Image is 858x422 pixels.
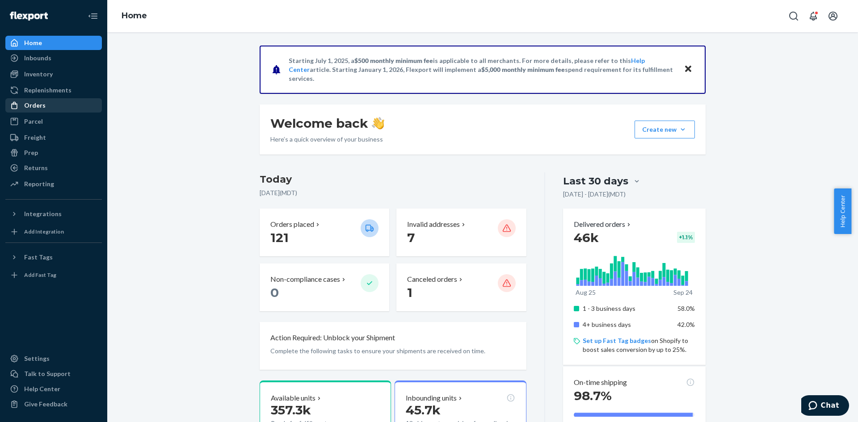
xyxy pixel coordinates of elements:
a: Home [5,36,102,50]
span: 0 [270,285,279,300]
span: $500 monthly minimum fee [354,57,433,64]
p: Sep 24 [673,288,693,297]
button: Create new [635,121,695,138]
span: 46k [574,230,599,245]
button: Fast Tags [5,250,102,264]
div: Settings [24,354,50,363]
p: Aug 25 [576,288,596,297]
a: Prep [5,146,102,160]
a: Freight [5,130,102,145]
span: 98.7% [574,388,612,403]
p: On-time shipping [574,377,627,388]
a: Returns [5,161,102,175]
div: Last 30 days [563,174,628,188]
p: Starting July 1, 2025, a is applicable to all merchants. For more details, please refer to this a... [289,56,675,83]
p: Here’s a quick overview of your business [270,135,384,144]
button: Close Navigation [84,7,102,25]
a: Add Fast Tag [5,268,102,282]
a: Inventory [5,67,102,81]
div: Add Fast Tag [24,271,56,279]
div: Add Integration [24,228,64,235]
p: Orders placed [270,219,314,230]
span: 42.0% [677,321,695,328]
h3: Today [260,172,526,187]
p: Available units [271,393,315,403]
button: Invalid addresses 7 [396,209,526,256]
div: Give Feedback [24,400,67,409]
div: Home [24,38,42,47]
button: Open Search Box [785,7,803,25]
p: [DATE] ( MDT ) [260,188,526,197]
div: Help Center [24,384,60,393]
p: on Shopify to boost sales conversion by up to 25%. [583,336,695,354]
div: Integrations [24,209,62,218]
ol: breadcrumbs [114,3,154,29]
button: Non-compliance cases 0 [260,263,389,311]
div: Parcel [24,117,43,126]
button: Delivered orders [574,219,632,230]
div: Returns [24,163,48,172]
a: Set up Fast Tag badges [583,337,651,344]
h1: Welcome back [270,115,384,131]
button: Open account menu [824,7,842,25]
div: Orders [24,101,46,110]
p: 1 - 3 business days [583,304,671,313]
a: Inbounds [5,51,102,65]
a: Replenishments [5,83,102,97]
div: Inventory [24,70,53,79]
span: 58.0% [677,305,695,312]
img: hand-wave emoji [372,117,384,130]
span: 7 [407,230,415,245]
p: Complete the following tasks to ensure your shipments are received on time. [270,347,516,355]
p: 4+ business days [583,320,671,329]
iframe: Opens a widget where you can chat to one of our agents [801,395,849,418]
div: Replenishments [24,86,71,95]
div: Fast Tags [24,253,53,262]
p: Action Required: Unblock your Shipment [270,333,395,343]
button: Help Center [834,188,851,234]
span: 121 [270,230,289,245]
button: Integrations [5,207,102,221]
img: Flexport logo [10,12,48,21]
button: Orders placed 121 [260,209,389,256]
p: [DATE] - [DATE] ( MDT ) [563,190,626,199]
button: Give Feedback [5,397,102,411]
button: Canceled orders 1 [396,263,526,311]
span: 1 [407,285,412,300]
button: Open notifications [804,7,822,25]
span: $5,000 monthly minimum fee [481,66,565,73]
span: 45.7k [406,402,441,418]
div: Talk to Support [24,369,71,378]
p: Non-compliance cases [270,274,340,284]
a: Orders [5,98,102,113]
button: Close [682,63,694,76]
div: Reporting [24,180,54,188]
button: Talk to Support [5,367,102,381]
a: Parcel [5,114,102,129]
a: Add Integration [5,225,102,239]
a: Settings [5,351,102,366]
p: Inbounding units [406,393,457,403]
div: Inbounds [24,54,51,63]
div: Prep [24,148,38,157]
a: Home [122,11,147,21]
p: Canceled orders [407,274,457,284]
div: + 1.1 % [677,232,695,243]
span: 357.3k [271,402,311,418]
p: Invalid addresses [407,219,460,230]
div: Freight [24,133,46,142]
a: Help Center [5,382,102,396]
a: Reporting [5,177,102,191]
